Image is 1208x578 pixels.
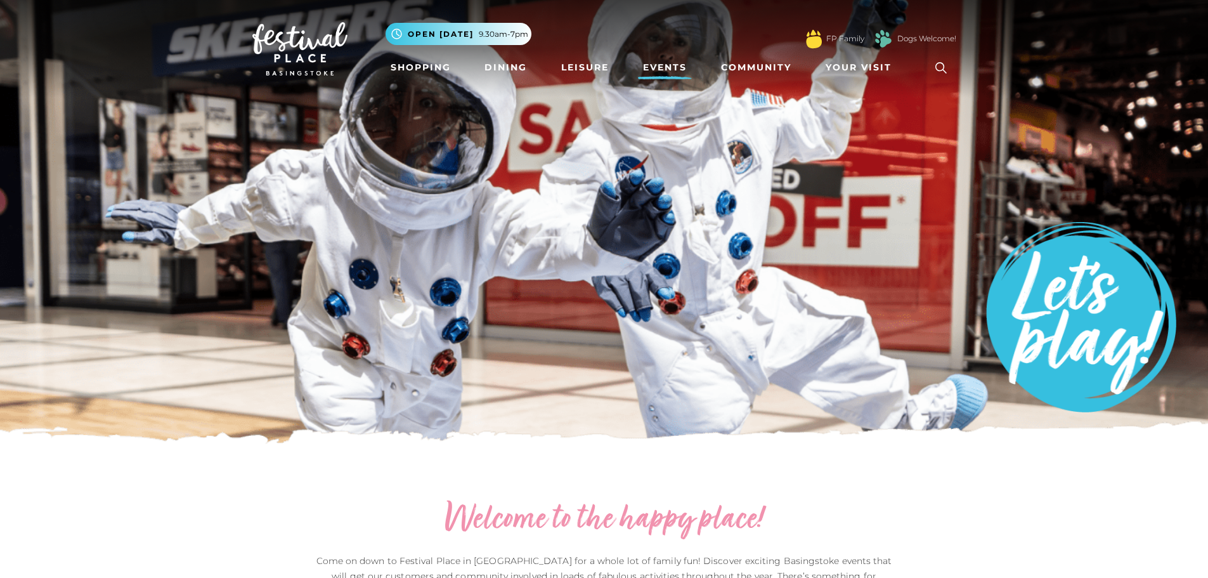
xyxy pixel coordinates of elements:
[556,56,614,79] a: Leisure
[638,56,692,79] a: Events
[821,56,903,79] a: Your Visit
[826,33,864,44] a: FP Family
[479,29,528,40] span: 9.30am-7pm
[479,56,532,79] a: Dining
[313,500,896,541] h2: Welcome to the happy place!
[408,29,474,40] span: Open [DATE]
[386,56,456,79] a: Shopping
[826,61,892,74] span: Your Visit
[897,33,956,44] a: Dogs Welcome!
[252,22,347,76] img: Festival Place Logo
[716,56,796,79] a: Community
[386,23,531,45] button: Open [DATE] 9.30am-7pm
